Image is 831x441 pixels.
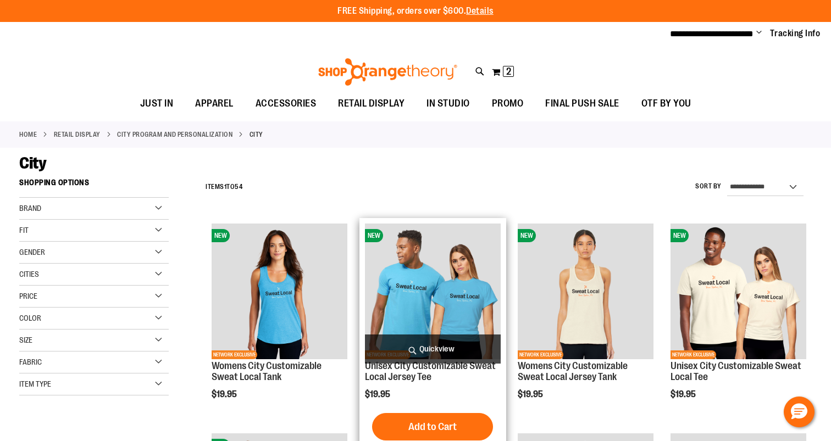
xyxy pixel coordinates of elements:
[327,91,416,116] a: RETAIL DISPLAY
[630,91,702,116] a: OTF BY YOU
[19,358,42,366] span: Fabric
[512,218,659,427] div: product
[19,270,39,278] span: Cities
[365,224,501,359] img: Unisex City Customizable Fine Jersey Tee
[212,350,257,359] span: NETWORK EXCLUSIVE
[19,226,29,235] span: Fit
[19,204,41,213] span: Brand
[365,224,501,361] a: Unisex City Customizable Fine Jersey TeeNEWNETWORK EXCLUSIVE
[518,389,545,399] span: $19.95
[671,389,697,399] span: $19.95
[224,183,227,191] span: 1
[365,389,392,399] span: $19.95
[184,91,245,116] a: APPAREL
[506,66,511,77] span: 2
[518,360,628,382] a: Womens City Customizable Sweat Local Jersey Tank
[695,182,722,191] label: Sort By
[338,91,405,116] span: RETAIL DISPLAY
[408,421,457,433] span: Add to Cart
[784,397,815,427] button: Hello, have a question? Let’s chat.
[770,27,821,40] a: Tracking Info
[481,91,535,116] a: PROMO
[245,91,328,116] a: ACCESSORIES
[212,224,347,361] a: City Customizable Perfect Racerback TankNEWNETWORK EXCLUSIVE
[466,6,494,16] a: Details
[534,91,630,116] a: FINAL PUSH SALE
[19,154,46,172] span: City
[365,229,383,242] span: NEW
[518,229,536,242] span: NEW
[212,389,239,399] span: $19.95
[19,292,37,300] span: Price
[19,314,41,322] span: Color
[19,130,37,139] a: Home
[492,91,524,116] span: PROMO
[426,91,470,116] span: IN STUDIO
[195,91,234,116] span: APPAREL
[206,178,242,196] h2: Items to
[671,360,801,382] a: Unisex City Customizable Sweat Local Tee
[117,130,232,139] a: CITY PROGRAM AND PERSONALIZATION
[54,130,101,139] a: RETAIL DISPLAY
[19,336,32,344] span: Size
[756,28,762,39] button: Account menu
[365,360,496,382] a: Unisex City Customizable Sweat Local Jersey Tee
[665,218,812,427] div: product
[671,224,806,359] img: Image of Unisex City Customizable Very Important Tee
[671,229,689,242] span: NEW
[372,413,493,440] button: Add to Cart
[19,248,45,256] span: Gender
[206,218,353,427] div: product
[19,379,51,388] span: Item Type
[518,224,653,359] img: City Customizable Jersey Racerback Tank
[140,91,174,116] span: JUST IN
[671,350,716,359] span: NETWORK EXCLUSIVE
[19,173,169,198] strong: Shopping Options
[545,91,619,116] span: FINAL PUSH SALE
[212,229,230,242] span: NEW
[212,224,347,359] img: City Customizable Perfect Racerback Tank
[256,91,317,116] span: ACCESSORIES
[250,130,263,139] strong: City
[212,360,322,382] a: Womens City Customizable Sweat Local Tank
[129,91,185,116] a: JUST IN
[317,58,459,86] img: Shop Orangetheory
[365,334,501,364] a: Quickview
[416,91,481,116] a: IN STUDIO
[641,91,691,116] span: OTF BY YOU
[518,224,653,361] a: City Customizable Jersey Racerback TankNEWNETWORK EXCLUSIVE
[235,183,242,191] span: 54
[671,224,806,361] a: Image of Unisex City Customizable Very Important TeeNEWNETWORK EXCLUSIVE
[337,5,494,18] p: FREE Shipping, orders over $600.
[518,350,563,359] span: NETWORK EXCLUSIVE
